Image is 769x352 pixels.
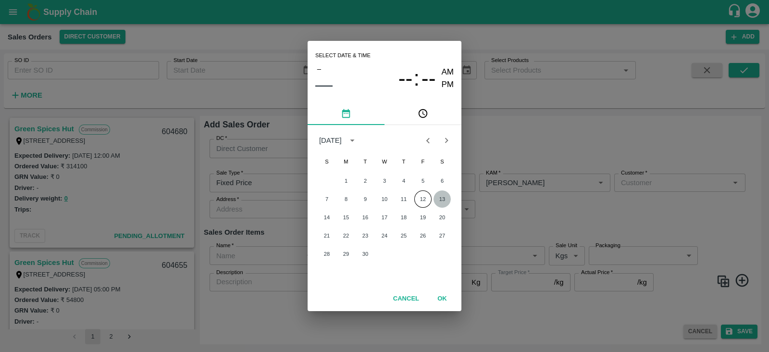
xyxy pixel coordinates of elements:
[398,66,413,91] button: --
[337,227,355,244] button: 22
[319,135,342,146] div: [DATE]
[414,172,432,189] button: 5
[414,152,432,171] span: Friday
[414,209,432,226] button: 19
[337,152,355,171] span: Monday
[384,102,461,125] button: pick time
[419,131,437,150] button: Previous month
[376,172,393,189] button: 3
[345,133,360,148] button: calendar view is open, switch to year view
[376,227,393,244] button: 24
[437,131,456,150] button: Next month
[337,209,355,226] button: 15
[376,190,393,208] button: 10
[395,227,412,244] button: 25
[357,227,374,244] button: 23
[434,152,451,171] span: Saturday
[337,245,355,263] button: 29
[434,227,451,244] button: 27
[317,63,321,75] span: –
[337,190,355,208] button: 8
[413,66,419,91] span: :
[318,152,335,171] span: Sunday
[318,190,335,208] button: 7
[395,209,412,226] button: 18
[376,209,393,226] button: 17
[357,172,374,189] button: 2
[434,190,451,208] button: 13
[315,49,371,63] span: Select date & time
[414,190,432,208] button: 12
[395,190,412,208] button: 11
[315,63,323,75] button: –
[427,290,458,307] button: OK
[389,290,423,307] button: Cancel
[414,227,432,244] button: 26
[395,152,412,171] span: Thursday
[376,152,393,171] span: Wednesday
[434,172,451,189] button: 6
[434,209,451,226] button: 20
[315,75,333,94] button: ––
[318,227,335,244] button: 21
[337,172,355,189] button: 1
[357,245,374,263] button: 30
[318,209,335,226] button: 14
[308,102,384,125] button: pick date
[357,190,374,208] button: 9
[318,245,335,263] button: 28
[442,78,454,91] button: PM
[395,172,412,189] button: 4
[357,152,374,171] span: Tuesday
[357,209,374,226] button: 16
[422,66,436,91] button: --
[442,66,454,79] button: AM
